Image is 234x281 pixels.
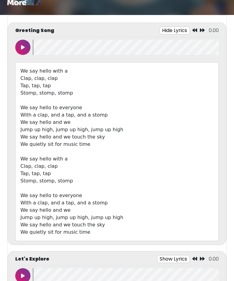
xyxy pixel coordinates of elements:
[159,27,190,35] button: Hide Lyrics
[15,27,54,34] p: Greeting Song
[15,63,219,241] div: We say hello with a Clap, clap, clap Tap, tap, tap Stomp, stomp, stomp We say hello to everyone W...
[209,27,219,34] span: 0.00
[209,256,219,263] span: 0.00
[15,256,49,263] p: Let's Explore
[157,255,190,263] button: Show Lyrics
